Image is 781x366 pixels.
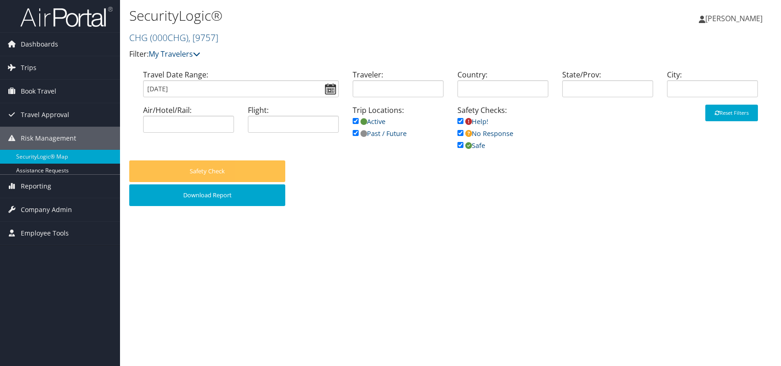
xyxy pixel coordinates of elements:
[150,31,188,44] span: ( 000CHG )
[21,222,69,245] span: Employee Tools
[241,105,346,140] div: Flight:
[21,198,72,221] span: Company Admin
[555,69,660,105] div: State/Prov:
[353,129,407,138] a: Past / Future
[21,127,76,150] span: Risk Management
[457,141,485,150] a: Safe
[21,33,58,56] span: Dashboards
[20,6,113,28] img: airportal-logo.png
[21,80,56,103] span: Book Travel
[346,105,451,148] div: Trip Locations:
[699,5,772,32] a: [PERSON_NAME]
[136,105,241,140] div: Air/Hotel/Rail:
[129,31,218,44] a: CHG
[21,103,69,126] span: Travel Approval
[129,160,285,182] button: Safety Check
[660,69,765,105] div: City:
[21,175,51,198] span: Reporting
[149,49,200,59] a: My Travelers
[451,105,555,160] div: Safety Checks:
[346,69,451,105] div: Traveler:
[21,56,36,79] span: Trips
[705,13,763,24] span: [PERSON_NAME]
[129,48,558,60] p: Filter:
[457,129,513,138] a: No Response
[129,184,285,206] button: Download Report
[188,31,218,44] span: , [ 9757 ]
[705,105,758,121] button: Reset Filters
[136,69,346,105] div: Travel Date Range:
[129,6,558,25] h1: SecurityLogic®
[353,117,385,126] a: Active
[457,117,488,126] a: Help!
[451,69,555,105] div: Country:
